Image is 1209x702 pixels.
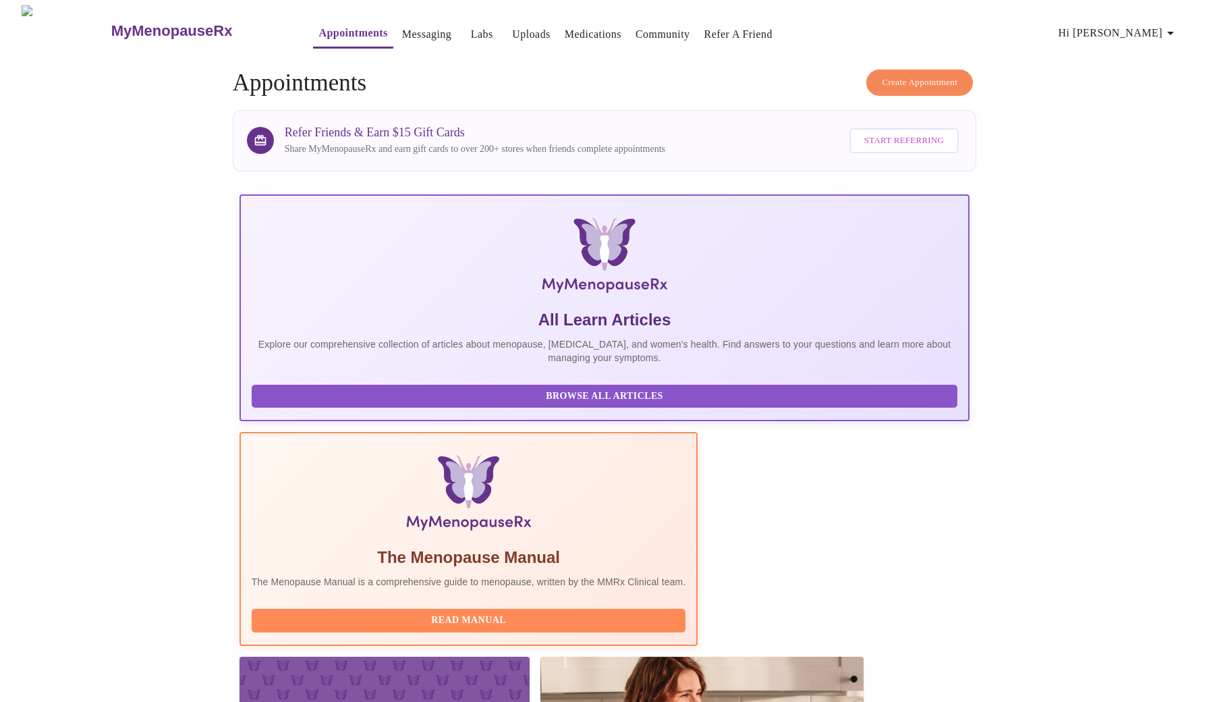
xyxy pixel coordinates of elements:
a: MyMenopauseRx [109,7,286,55]
span: Browse All Articles [265,388,944,405]
button: Refer a Friend [699,21,779,48]
button: Start Referring [849,128,959,153]
img: MyMenopauseRx Logo [22,5,109,56]
button: Community [630,21,696,48]
span: Create Appointment [882,75,957,90]
p: Share MyMenopauseRx and earn gift cards to over 200+ stores when friends complete appointments [285,142,665,156]
img: Menopause Manual [320,455,617,536]
a: Browse All Articles [252,389,961,401]
span: Start Referring [864,133,944,148]
button: Medications [559,21,627,48]
a: Medications [565,25,621,44]
a: Labs [471,25,493,44]
span: Read Manual [265,612,673,629]
a: Appointments [318,24,387,43]
h3: MyMenopauseRx [111,22,233,40]
a: Community [636,25,690,44]
a: Read Manual [252,614,690,625]
p: Explore our comprehensive collection of articles about menopause, [MEDICAL_DATA], and women's hea... [252,337,957,364]
button: Messaging [397,21,457,48]
a: Uploads [512,25,551,44]
h5: All Learn Articles [252,309,957,331]
a: Messaging [402,25,451,44]
button: Hi [PERSON_NAME] [1053,20,1184,47]
h3: Refer Friends & Earn $15 Gift Cards [285,126,665,140]
button: Browse All Articles [252,385,957,408]
button: Create Appointment [866,70,973,96]
h4: Appointments [233,70,976,97]
span: Hi [PERSON_NAME] [1059,24,1179,43]
button: Uploads [507,21,556,48]
a: Start Referring [846,122,962,160]
button: Labs [460,21,503,48]
button: Appointments [313,20,393,49]
img: MyMenopauseRx Logo [361,217,847,298]
p: The Menopause Manual is a comprehensive guide to menopause, written by the MMRx Clinical team. [252,575,686,589]
button: Read Manual [252,609,686,632]
h5: The Menopause Manual [252,547,686,568]
a: Refer a Friend [704,25,773,44]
